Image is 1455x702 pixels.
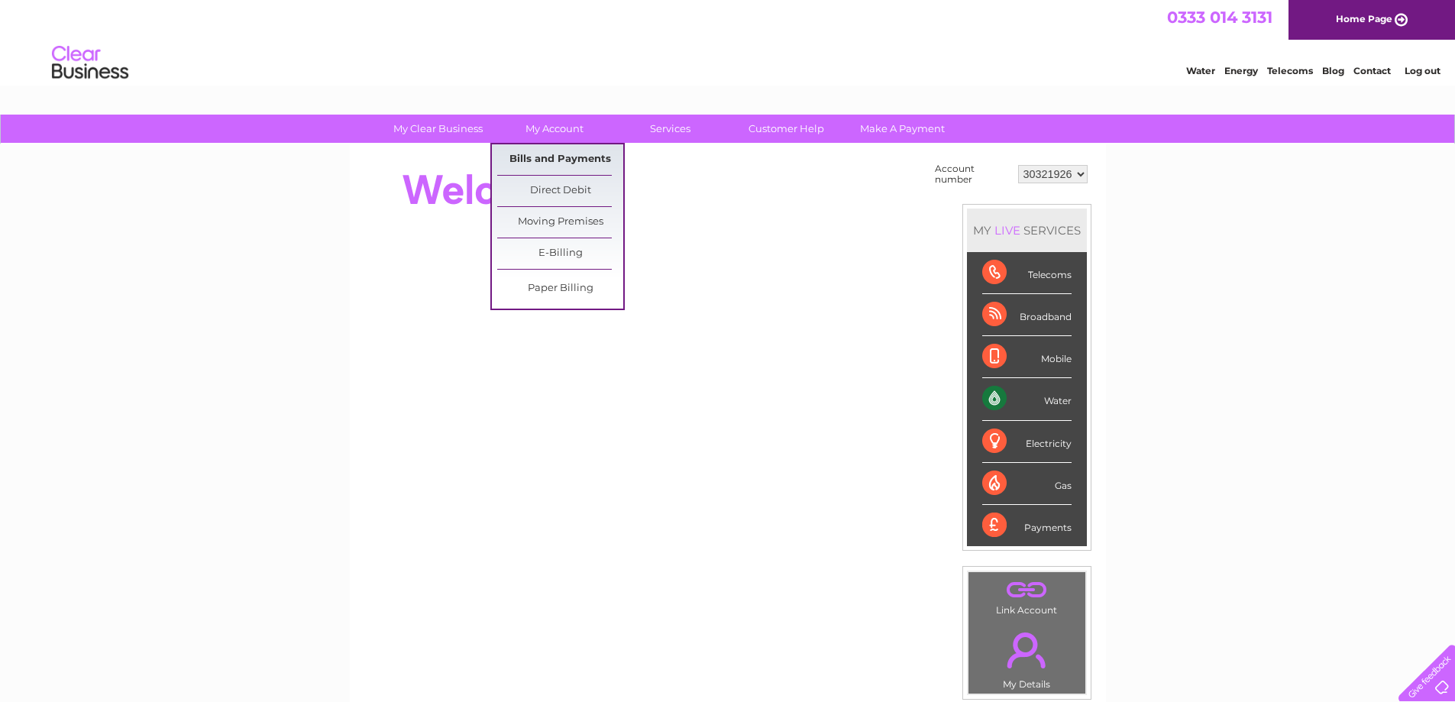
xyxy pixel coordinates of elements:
[1353,65,1391,76] a: Contact
[972,576,1082,603] a: .
[1167,8,1272,27] a: 0333 014 3131
[982,336,1072,378] div: Mobile
[967,209,1087,252] div: MY SERVICES
[982,463,1072,505] div: Gas
[931,160,1014,189] td: Account number
[968,571,1086,620] td: Link Account
[497,273,623,304] a: Paper Billing
[972,623,1082,677] a: .
[367,8,1089,74] div: Clear Business is a trading name of Verastar Limited (registered in [GEOGRAPHIC_DATA] No. 3667643...
[982,294,1072,336] div: Broadband
[982,505,1072,546] div: Payments
[839,115,965,143] a: Make A Payment
[723,115,849,143] a: Customer Help
[51,40,129,86] img: logo.png
[982,252,1072,294] div: Telecoms
[375,115,501,143] a: My Clear Business
[1186,65,1215,76] a: Water
[991,223,1023,238] div: LIVE
[497,144,623,175] a: Bills and Payments
[497,238,623,269] a: E-Billing
[1267,65,1313,76] a: Telecoms
[497,207,623,238] a: Moving Premises
[968,620,1086,694] td: My Details
[982,421,1072,463] div: Electricity
[1322,65,1344,76] a: Blog
[491,115,617,143] a: My Account
[497,176,623,206] a: Direct Debit
[982,378,1072,420] div: Water
[1405,65,1440,76] a: Log out
[607,115,733,143] a: Services
[1224,65,1258,76] a: Energy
